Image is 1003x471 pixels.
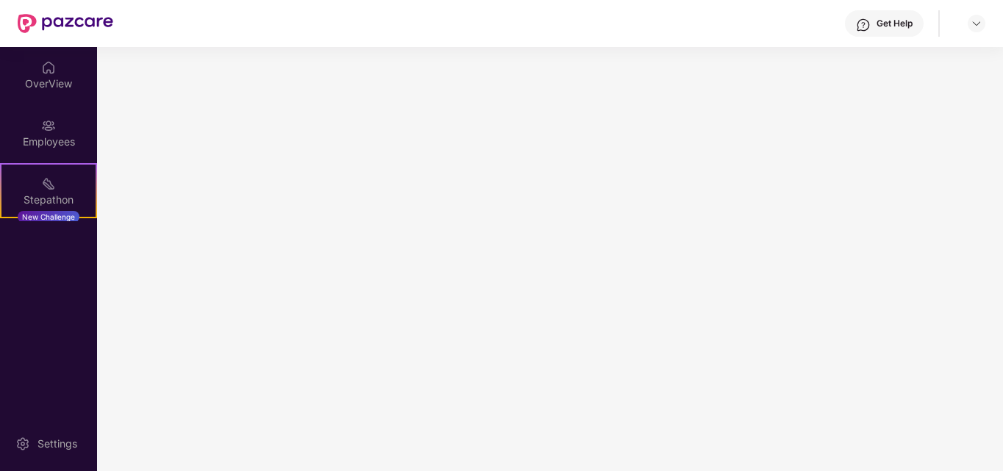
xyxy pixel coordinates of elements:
[41,60,56,75] img: svg+xml;base64,PHN2ZyBpZD0iSG9tZSIgeG1sbnM9Imh0dHA6Ly93d3cudzMub3JnLzIwMDAvc3ZnIiB3aWR0aD0iMjAiIG...
[15,436,30,451] img: svg+xml;base64,PHN2ZyBpZD0iU2V0dGluZy0yMHgyMCIgeG1sbnM9Imh0dHA6Ly93d3cudzMub3JnLzIwMDAvc3ZnIiB3aW...
[41,118,56,133] img: svg+xml;base64,PHN2ZyBpZD0iRW1wbG95ZWVzIiB4bWxucz0iaHR0cDovL3d3dy53My5vcmcvMjAwMC9zdmciIHdpZHRoPS...
[33,436,82,451] div: Settings
[877,18,913,29] div: Get Help
[971,18,982,29] img: svg+xml;base64,PHN2ZyBpZD0iRHJvcGRvd24tMzJ4MzIiIHhtbG5zPSJodHRwOi8vd3d3LnczLm9yZy8yMDAwL3N2ZyIgd2...
[1,193,96,207] div: Stepathon
[18,211,79,223] div: New Challenge
[856,18,871,32] img: svg+xml;base64,PHN2ZyBpZD0iSGVscC0zMngzMiIgeG1sbnM9Imh0dHA6Ly93d3cudzMub3JnLzIwMDAvc3ZnIiB3aWR0aD...
[18,14,113,33] img: New Pazcare Logo
[41,176,56,191] img: svg+xml;base64,PHN2ZyB4bWxucz0iaHR0cDovL3d3dy53My5vcmcvMjAwMC9zdmciIHdpZHRoPSIyMSIgaGVpZ2h0PSIyMC...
